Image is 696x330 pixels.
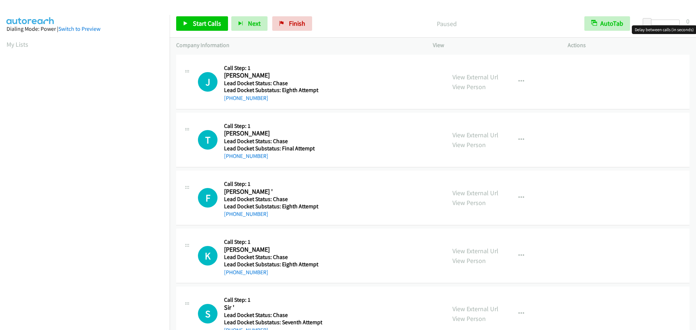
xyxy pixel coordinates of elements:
[224,71,320,80] h2: [PERSON_NAME]
[224,203,320,210] h5: Lead Docket Substatus: Eighth Attempt
[7,25,163,33] div: Dialing Mode: Power |
[224,122,320,130] h5: Call Step: 1
[198,304,217,323] div: The call is yet to be attempted
[452,83,486,91] a: View Person
[452,256,486,265] a: View Person
[224,153,268,159] a: [PHONE_NUMBER]
[452,189,498,197] a: View External Url
[433,41,555,50] p: View
[568,41,689,50] p: Actions
[224,269,268,276] a: [PHONE_NUMBER]
[193,19,221,28] span: Start Calls
[224,95,268,101] a: [PHONE_NUMBER]
[224,129,320,138] h2: [PERSON_NAME]
[198,188,217,208] div: The call is yet to be attempted
[224,254,320,261] h5: Lead Docket Status: Chase
[224,296,322,304] h5: Call Step: 1
[584,16,630,31] button: AutoTab
[198,72,217,92] div: The call is yet to be attempted
[224,138,320,145] h5: Lead Docket Status: Chase
[198,246,217,266] div: The call is yet to be attempted
[224,180,320,188] h5: Call Step: 1
[224,80,320,87] h5: Lead Docket Status: Chase
[686,16,689,26] div: 0
[224,246,320,254] h2: [PERSON_NAME]
[176,41,420,50] p: Company Information
[452,314,486,323] a: View Person
[248,19,261,28] span: Next
[58,25,100,32] a: Switch to Preview
[452,141,486,149] a: View Person
[452,305,498,313] a: View External Url
[198,130,217,150] div: The call is yet to be attempted
[198,72,217,92] h1: J
[198,130,217,150] h1: T
[224,261,320,268] h5: Lead Docket Substatus: Eighth Attempt
[198,246,217,266] h1: K
[224,210,268,217] a: [PHONE_NUMBER]
[7,40,28,49] a: My Lists
[452,199,486,207] a: View Person
[452,73,498,81] a: View External Url
[224,188,320,196] h2: [PERSON_NAME] '
[224,145,320,152] h5: Lead Docket Substatus: Final Attempt
[224,64,320,72] h5: Call Step: 1
[224,196,320,203] h5: Lead Docket Status: Chase
[452,131,498,139] a: View External Url
[224,312,322,319] h5: Lead Docket Status: Chase
[224,304,320,312] h2: Sir '
[198,304,217,323] h1: S
[322,19,571,29] p: Paused
[224,238,320,246] h5: Call Step: 1
[272,16,312,31] a: Finish
[231,16,268,31] button: Next
[224,319,322,326] h5: Lead Docket Substatus: Seventh Attempt
[198,188,217,208] h1: F
[176,16,228,31] a: Start Calls
[224,87,320,94] h5: Lead Docket Substatus: Eighth Attempt
[452,247,498,255] a: View External Url
[289,19,305,28] span: Finish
